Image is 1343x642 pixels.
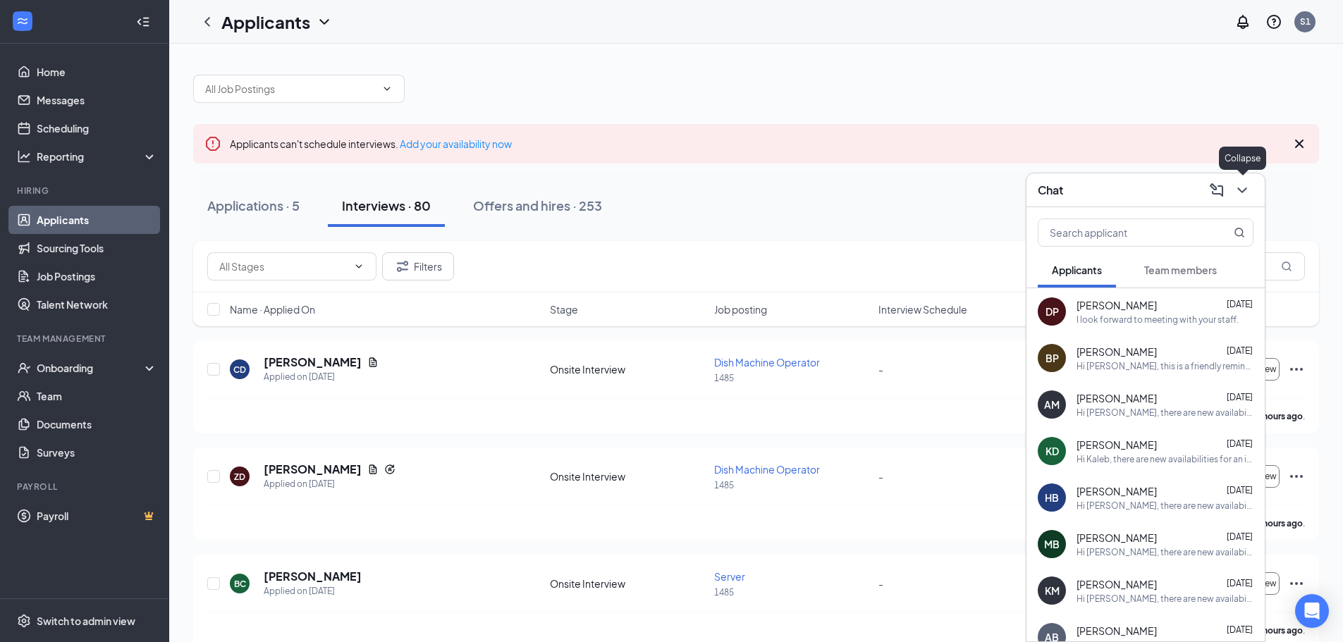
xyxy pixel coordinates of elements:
[1288,468,1305,485] svg: Ellipses
[1227,531,1253,542] span: [DATE]
[381,83,393,94] svg: ChevronDown
[382,252,454,280] button: Filter Filters
[1077,298,1157,312] span: [PERSON_NAME]
[37,114,157,142] a: Scheduling
[264,584,362,598] div: Applied on [DATE]
[1234,182,1251,199] svg: ChevronDown
[205,81,376,97] input: All Job Postings
[16,14,30,28] svg: WorkstreamLogo
[1227,438,1253,449] span: [DATE]
[1291,135,1308,152] svg: Cross
[1206,179,1228,202] button: ComposeMessage
[400,137,512,150] a: Add your availability now
[367,357,379,368] svg: Document
[714,372,870,384] p: 1485
[1077,360,1253,372] div: Hi [PERSON_NAME], this is a friendly reminder. Your meeting with IHOP for Host at 1485 is coming ...
[1077,484,1157,498] span: [PERSON_NAME]
[714,586,870,598] p: 1485
[1077,624,1157,638] span: [PERSON_NAME]
[1227,392,1253,402] span: [DATE]
[37,262,157,290] a: Job Postings
[1052,264,1102,276] span: Applicants
[37,410,157,438] a: Documents
[17,481,154,493] div: Payroll
[550,576,706,591] div: Onsite Interview
[264,354,362,370] h5: [PERSON_NAME]
[1077,453,1253,465] div: Hi Kaleb, there are new availabilities for an interview. This is a reminder to schedule your inte...
[473,197,602,214] div: Offers and hires · 253
[1227,485,1253,495] span: [DATE]
[342,197,431,214] div: Interviews · 80
[1077,500,1253,512] div: Hi [PERSON_NAME], there are new availabilities for an interview. This is a reminder to schedule y...
[1038,219,1206,246] input: Search applicant
[1077,345,1157,359] span: [PERSON_NAME]
[233,364,246,376] div: CD
[37,290,157,319] a: Talent Network
[1045,351,1059,365] div: BP
[1227,624,1253,635] span: [DATE]
[264,477,395,491] div: Applied on [DATE]
[37,361,145,375] div: Onboarding
[878,302,967,316] span: Interview Schedule
[199,13,216,30] svg: ChevronLeft
[37,502,157,530] a: PayrollCrown
[1045,304,1059,319] div: DP
[1288,361,1305,378] svg: Ellipses
[1227,345,1253,356] span: [DATE]
[1300,16,1311,27] div: S1
[136,15,150,29] svg: Collapse
[1227,578,1253,588] span: [DATE]
[1045,444,1059,458] div: KD
[384,464,395,475] svg: Reapply
[550,469,706,483] div: Onsite Interview
[17,614,31,628] svg: Settings
[1077,391,1157,405] span: [PERSON_NAME]
[234,471,245,483] div: ZD
[37,149,158,163] div: Reporting
[1227,299,1253,309] span: [DATE]
[1077,546,1253,558] div: Hi [PERSON_NAME], there are new availabilities for an interview. This is a reminder to schedule y...
[264,370,379,384] div: Applied on [DATE]
[878,363,883,376] span: -
[230,302,315,316] span: Name · Applied On
[230,137,512,150] span: Applicants can't schedule interviews.
[1265,13,1282,30] svg: QuestionInfo
[1219,147,1266,170] div: Collapse
[714,463,820,476] span: Dish Machine Operator
[37,382,157,410] a: Team
[17,149,31,163] svg: Analysis
[264,569,362,584] h5: [PERSON_NAME]
[37,614,135,628] div: Switch to admin view
[1208,182,1225,199] svg: ComposeMessage
[1045,584,1060,598] div: KM
[1251,625,1303,636] b: 17 hours ago
[1251,518,1303,529] b: 12 hours ago
[1234,227,1245,238] svg: MagnifyingGlass
[17,185,154,197] div: Hiring
[1044,397,1060,412] div: AM
[37,86,157,114] a: Messages
[316,13,333,30] svg: ChevronDown
[878,577,883,590] span: -
[714,302,767,316] span: Job posting
[264,462,362,477] h5: [PERSON_NAME]
[37,234,157,262] a: Sourcing Tools
[714,570,745,583] span: Server
[204,135,221,152] svg: Error
[219,259,348,274] input: All Stages
[1077,531,1157,545] span: [PERSON_NAME]
[17,333,154,345] div: Team Management
[1038,183,1063,198] h3: Chat
[1077,438,1157,452] span: [PERSON_NAME]
[234,578,246,590] div: BC
[1077,407,1253,419] div: Hi [PERSON_NAME], there are new availabilities for an interview. This is a reminder to schedule y...
[1288,575,1305,592] svg: Ellipses
[353,261,364,272] svg: ChevronDown
[37,438,157,467] a: Surveys
[1144,264,1217,276] span: Team members
[37,58,157,86] a: Home
[37,206,157,234] a: Applicants
[1234,13,1251,30] svg: Notifications
[714,479,870,491] p: 1485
